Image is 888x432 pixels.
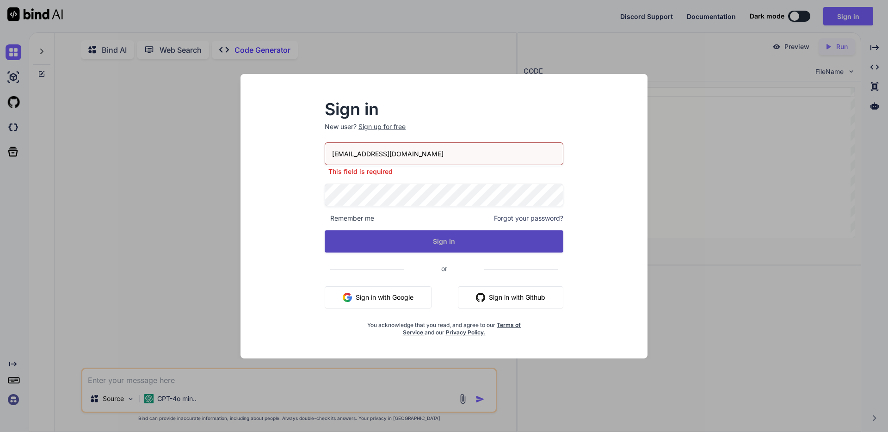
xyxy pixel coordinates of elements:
span: Remember me [325,214,374,223]
img: github [476,293,485,302]
div: You acknowledge that you read, and agree to our and our [364,316,524,336]
button: Sign In [325,230,563,253]
p: This field is required [325,167,563,176]
a: Terms of Service [403,321,521,336]
p: New user? [325,122,563,142]
h2: Sign in [325,102,563,117]
img: google [343,293,352,302]
a: Privacy Policy. [446,329,486,336]
span: Forgot your password? [494,214,563,223]
input: Login or Email [325,142,563,165]
button: Sign in with Github [458,286,563,309]
div: Sign up for free [358,122,406,131]
button: Sign in with Google [325,286,432,309]
span: or [404,257,484,280]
